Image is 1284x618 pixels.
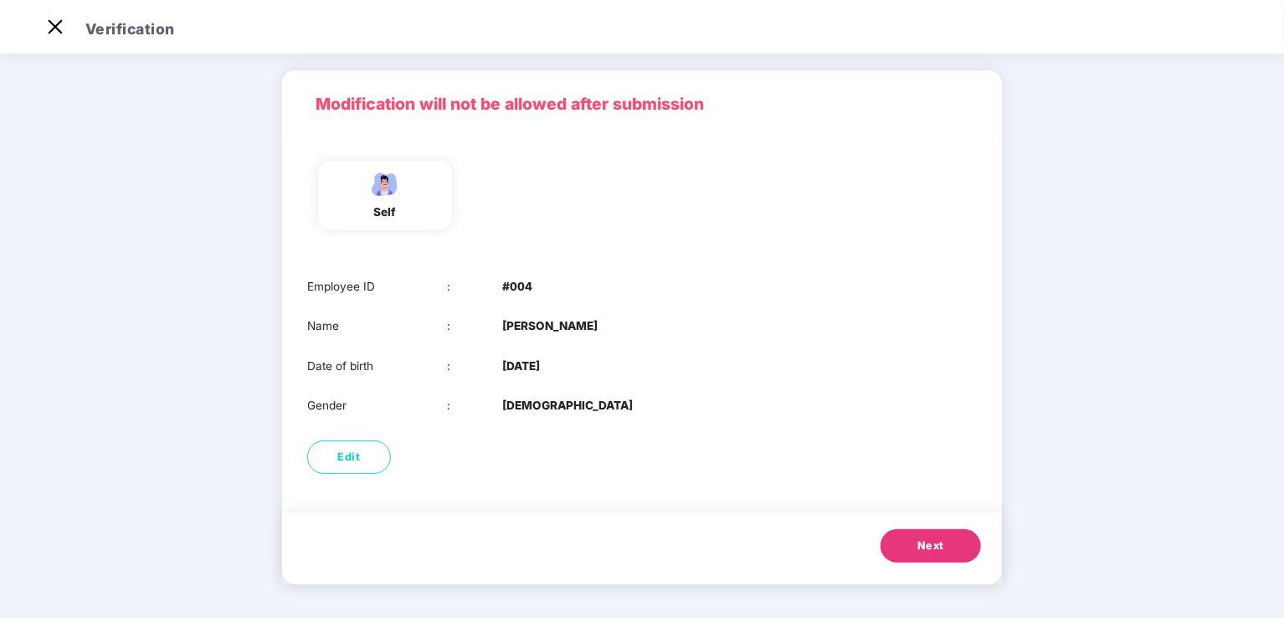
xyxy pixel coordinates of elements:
p: Modification will not be allowed after submission [316,91,968,116]
div: Gender [307,397,447,415]
button: Next [881,529,981,563]
button: Edit [307,440,391,474]
div: Name [307,317,447,335]
span: Edit [338,449,361,466]
div: self [364,203,406,221]
b: #004 [502,278,532,296]
div: : [447,278,503,296]
img: svg+xml;base64,PHN2ZyBpZD0iRW1wbG95ZWVfbWFsZSIgeG1sbnM9Imh0dHA6Ly93d3cudzMub3JnLzIwMDAvc3ZnIiB3aW... [364,169,406,198]
div: : [447,317,503,335]
div: Employee ID [307,278,447,296]
div: Date of birth [307,358,447,375]
b: [DATE] [502,358,540,375]
div: : [447,397,503,415]
b: [PERSON_NAME] [502,317,598,335]
span: Next [917,538,944,554]
div: : [447,358,503,375]
b: [DEMOGRAPHIC_DATA] [502,397,633,415]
